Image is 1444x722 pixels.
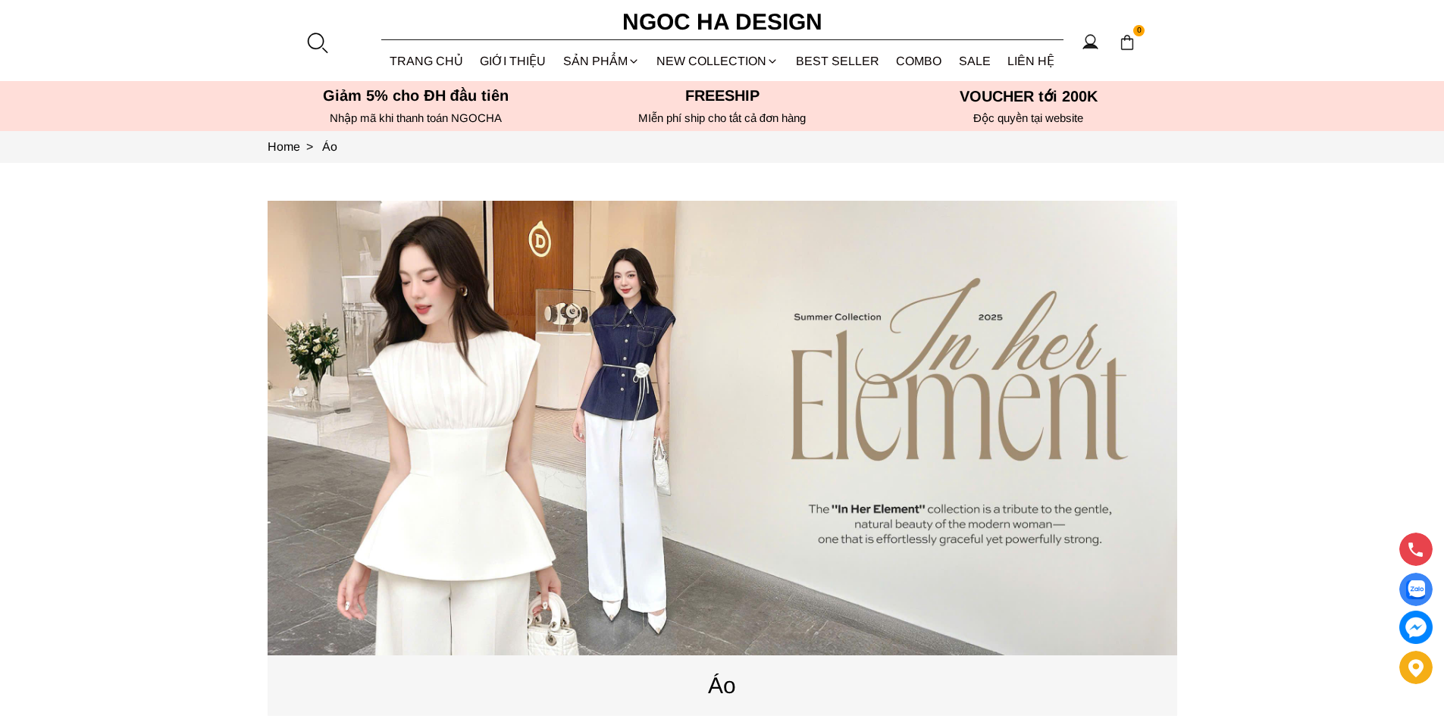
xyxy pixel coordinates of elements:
[268,140,322,153] a: Link to Home
[880,111,1177,125] h6: Độc quyền tại website
[300,140,319,153] span: >
[888,41,951,81] a: Combo
[322,140,337,153] a: Link to Áo
[999,41,1063,81] a: LIÊN HỆ
[574,111,871,125] h6: MIễn phí ship cho tất cả đơn hàng
[609,4,836,40] a: Ngoc Ha Design
[880,87,1177,105] h5: VOUCHER tới 200K
[1399,611,1433,644] a: messenger
[555,41,649,81] div: SẢN PHẨM
[1133,25,1145,37] span: 0
[648,41,788,81] a: NEW COLLECTION
[1119,34,1135,51] img: img-CART-ICON-ksit0nf1
[951,41,1000,81] a: SALE
[268,667,1177,703] p: Áo
[1406,580,1425,599] img: Display image
[381,41,472,81] a: TRANG CHỦ
[1399,573,1433,606] a: Display image
[788,41,888,81] a: BEST SELLER
[685,87,760,104] font: Freeship
[471,41,555,81] a: GIỚI THIỆU
[323,87,509,104] font: Giảm 5% cho ĐH đầu tiên
[330,111,502,124] font: Nhập mã khi thanh toán NGOCHA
